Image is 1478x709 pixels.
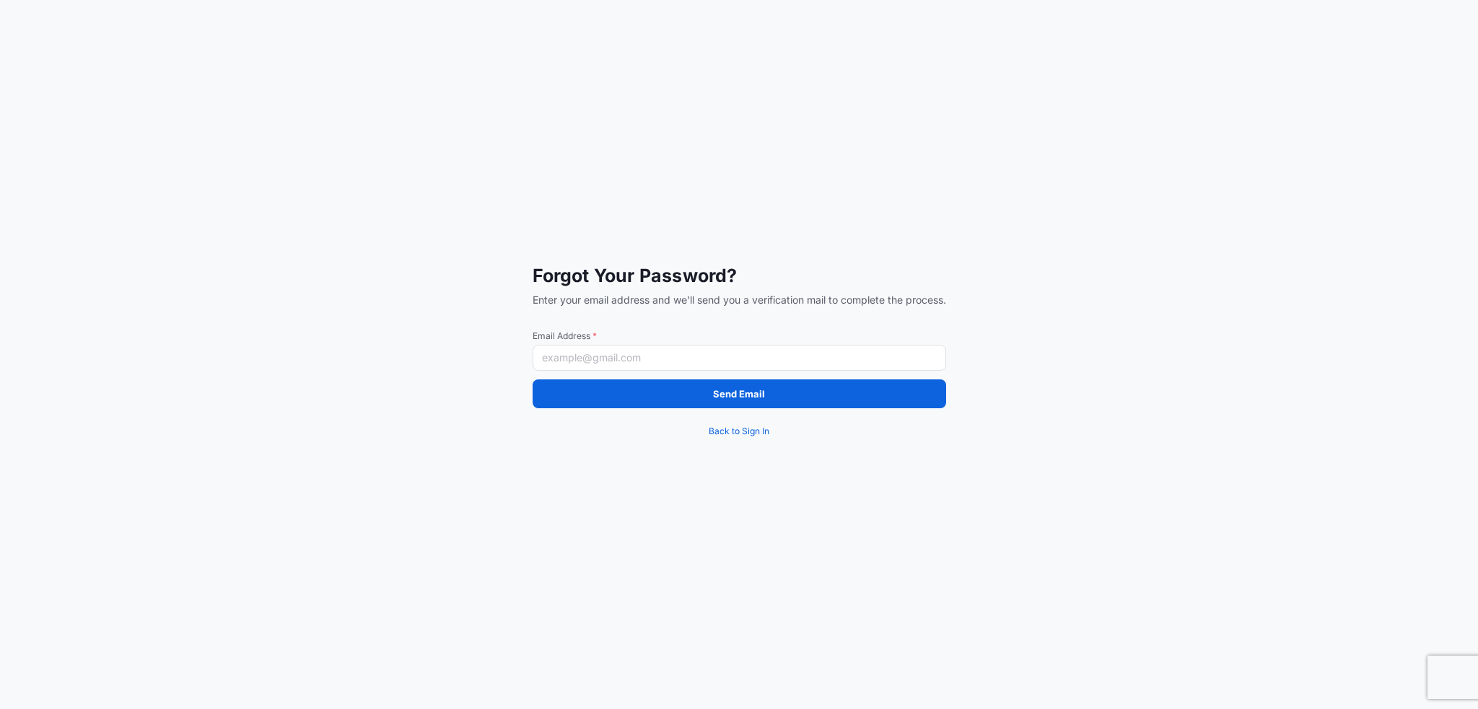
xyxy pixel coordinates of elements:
[533,379,946,408] button: Send Email
[533,330,946,342] span: Email Address
[533,417,946,446] a: Back to Sign In
[533,345,946,371] input: example@gmail.com
[533,293,946,307] span: Enter your email address and we'll send you a verification mail to complete the process.
[709,424,769,439] span: Back to Sign In
[533,264,946,287] span: Forgot Your Password?
[713,387,765,401] p: Send Email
